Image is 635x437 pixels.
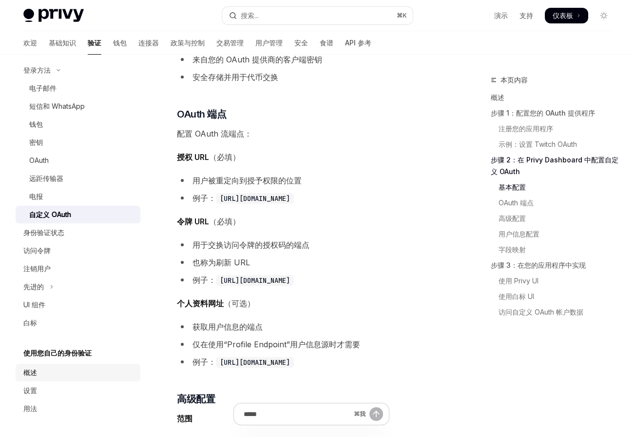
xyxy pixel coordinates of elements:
a: 注册您的应用程序 [491,121,619,137]
font: 步骤 3：在您的应用程序中实现 [491,261,586,269]
font: 个人资料网址 [177,298,224,308]
font: 仪表板 [553,11,573,20]
font: 短信和 WhatsApp [29,102,85,110]
font: 仅在使用“Profile Endpoint”用户信息源时才需要 [192,339,360,349]
font: 使用白标 UI [499,292,534,300]
font: 概述 [491,93,504,101]
font: 用于交换访问令牌的授权码的端点 [192,240,309,250]
font: 用法 [23,404,37,413]
font: 例子： [192,193,216,203]
a: 注销用户 [16,260,140,278]
a: 用户管理 [255,31,283,55]
a: 设置 [16,382,140,399]
font: （必填） [209,217,240,226]
a: 钱包 [113,31,127,55]
font: 自定义 OAuth [29,210,71,218]
font: 注册您的应用程序 [499,124,553,133]
a: 食谱 [320,31,333,55]
font: API 参考 [345,39,371,47]
a: 步骤 3：在您的应用程序中实现 [491,258,619,273]
a: OAuth [16,152,140,169]
font: 连接器 [138,39,159,47]
a: 访问令牌 [16,242,140,259]
font: OAuth [29,156,49,164]
font: 字段映射 [499,245,526,254]
font: 安全 [294,39,308,47]
button: 发送消息 [369,407,383,421]
font: OAuth 端点 [177,108,226,120]
font: 配置 OAuth 流端点： [177,129,252,139]
font: 欢迎 [23,39,37,47]
font: 本页内容 [500,76,528,84]
a: 访问自定义 OAuth 帐户数据 [491,304,619,320]
a: 概述 [491,90,619,105]
input: 提问... [244,403,350,425]
font: 例子： [192,275,216,285]
a: 使用白标 UI [491,289,619,304]
font: 身份验证状态 [23,228,64,237]
a: 白标 [16,314,140,332]
font: OAuth 端点 [499,199,534,207]
button: 切换高级部分 [16,278,140,296]
a: 基本配置 [491,179,619,195]
font: 基础知识 [49,39,76,47]
font: 步骤 1：配置您的 OAuth 提供程序 [491,109,595,117]
font: 政策与控制 [171,39,205,47]
font: 概述 [23,368,37,377]
a: UI 组件 [16,296,140,314]
font: 例子： [192,357,216,367]
a: 自定义 OAuth [16,206,140,223]
a: 步骤 1：配置您的 OAuth 提供程序 [491,105,619,121]
font: 步骤 2：在 Privy Dashboard 中配置自定义 OAuth [491,156,618,176]
font: （必填） [209,152,240,162]
font: 令牌 URL [177,217,209,226]
a: 远距传输器 [16,170,140,187]
font: 授权 URL [177,152,209,162]
font: 安全存储并用于代币交换 [192,72,278,82]
font: ⌘ [397,12,403,19]
font: 验证 [88,39,101,47]
a: 电报 [16,188,140,205]
a: 演示 [494,11,508,20]
a: 用户信息配置 [491,226,619,242]
font: 交易管理 [216,39,244,47]
a: 用法 [16,400,140,417]
a: 仪表板 [545,8,588,23]
a: 字段映射 [491,242,619,258]
font: 示例：设置 Twitch OAuth [499,140,577,148]
a: 示例：设置 Twitch OAuth [491,137,619,152]
a: 基础知识 [49,31,76,55]
code: [URL][DOMAIN_NAME] [216,357,294,368]
a: 验证 [88,31,101,55]
a: 连接器 [138,31,159,55]
button: 切换暗模式 [596,8,612,23]
font: 高级配置 [177,393,215,405]
a: 钱包 [16,116,140,133]
a: OAuth 端点 [491,195,619,211]
font: 白标 [23,318,37,327]
button: 切换登录方法部分 [16,61,140,79]
a: 支持 [520,11,533,20]
font: 先进的 [23,282,44,291]
a: 安全 [294,31,308,55]
font: 访问令牌 [23,246,51,255]
font: 电子邮件 [29,84,57,92]
button: 打开搜索 [222,7,413,24]
font: 远距传输器 [29,174,63,182]
a: 交易管理 [216,31,244,55]
a: 政策与控制 [171,31,205,55]
a: 概述 [16,364,140,381]
a: 密钥 [16,134,140,151]
font: 获取用户信息的端点 [192,322,263,332]
a: API 参考 [345,31,371,55]
font: 搜索... [241,11,259,20]
font: 来自您的 OAuth 提供商的客户端密钥 [192,55,322,64]
a: 步骤 2：在 Privy Dashboard 中配置自定义 OAuth [491,152,619,179]
font: 高级配置 [499,214,526,222]
font: 钱包 [29,120,43,128]
code: [URL][DOMAIN_NAME] [216,275,294,286]
font: 用户被重定向到授予权限的位置 [192,176,302,185]
font: 钱包 [113,39,127,47]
